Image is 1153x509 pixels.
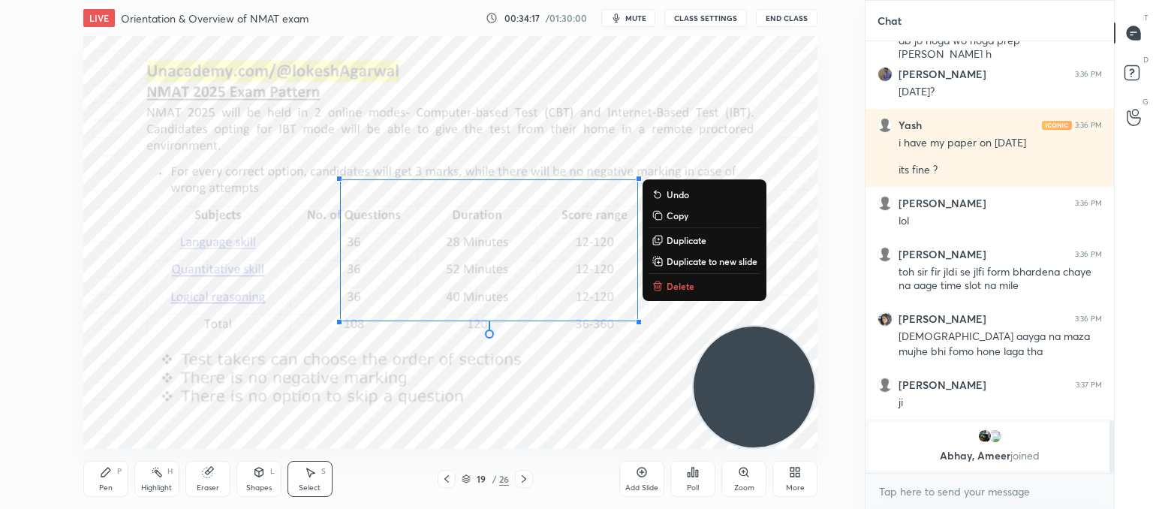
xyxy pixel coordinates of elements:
h4: Orientation & Overview of NMAT exam [121,11,309,26]
div: Poll [687,484,699,492]
div: lol [899,214,1102,229]
img: default.png [878,378,893,393]
img: 778dfae1175f485282f2ffdb5ba61efd.jpg [977,429,992,444]
h6: [PERSON_NAME] [899,248,986,261]
div: Eraser [197,484,219,492]
img: iconic-light.a09c19a4.png [1042,121,1072,130]
p: G [1142,96,1148,107]
div: 3:36 PM [1075,199,1102,208]
button: Undo [649,185,760,203]
p: T [1144,12,1148,23]
div: L [270,468,275,475]
button: Duplicate [649,231,760,249]
div: [DATE]? [899,85,1102,100]
button: Copy [649,206,760,224]
div: i have my paper on [DATE] its fine ? [899,136,1102,178]
img: default.png [878,118,893,133]
div: 3:36 PM [1075,70,1102,79]
p: D [1143,54,1148,65]
div: Add Slide [625,484,658,492]
button: CLASS SETTINGS [664,9,747,27]
p: Abhay, Ameer [878,450,1101,462]
div: More [786,484,805,492]
div: Select [299,484,321,492]
div: Zoom [734,484,754,492]
h6: [PERSON_NAME] [899,312,986,326]
div: H [167,468,173,475]
img: default.png [878,247,893,262]
h6: [PERSON_NAME] [899,378,986,392]
div: Shapes [246,484,272,492]
div: ji [899,396,1102,411]
button: Delete [649,277,760,295]
button: End Class [756,9,817,27]
div: 3:36 PM [1075,250,1102,259]
div: ab jo hoga wo hoga prep [PERSON_NAME] h [899,34,1102,62]
img: 3 [878,67,893,82]
p: Delete [667,280,694,292]
h6: Yash [899,119,922,132]
p: Undo [667,188,689,200]
img: 3 [988,429,1003,444]
div: 3:37 PM [1076,381,1102,390]
div: P [117,468,122,475]
img: 8319158ca0d74a2ea0851d2d2fb8d0a6.jpg [878,312,893,327]
div: 26 [499,472,509,486]
div: 19 [474,474,489,483]
div: Highlight [141,484,172,492]
div: Pen [99,484,113,492]
h6: [PERSON_NAME] [899,197,986,210]
div: LIVE [83,9,115,27]
div: 3:36 PM [1075,121,1102,130]
div: / [492,474,496,483]
p: Duplicate to new slide [667,255,757,267]
div: grid [866,41,1114,474]
img: default.png [878,196,893,211]
div: mujhe bhi fomo hone laga tha [899,345,1102,360]
p: Chat [866,1,914,41]
button: Duplicate to new slide [649,252,760,270]
p: Duplicate [667,234,706,246]
div: [DEMOGRAPHIC_DATA] aayga na maza [899,330,1102,345]
div: S [321,468,326,475]
h6: [PERSON_NAME] [899,68,986,81]
button: mute [601,9,655,27]
p: Copy [667,209,688,221]
div: 3:36 PM [1075,315,1102,324]
span: mute [625,13,646,23]
div: toh sir fir jldi se jlfi form bhardena chaye na aage time slot na mile [899,265,1102,294]
span: joined [1010,448,1040,462]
